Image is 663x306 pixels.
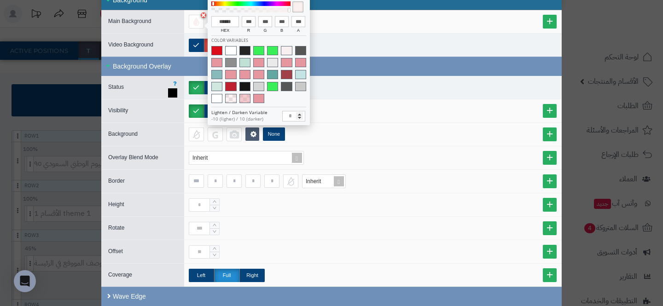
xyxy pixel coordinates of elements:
[108,154,158,161] span: Overlay Blend Mode
[210,205,219,211] span: Decrease Value
[210,252,219,258] span: Decrease Value
[263,127,285,141] label: None
[108,178,125,184] span: Border
[108,201,124,208] span: Height
[210,199,219,205] span: Increase Value
[306,178,321,185] span: Inherit
[210,222,219,229] span: Increase Value
[258,27,272,36] span: g
[210,228,219,235] span: Decrease Value
[275,27,289,36] span: b
[210,246,219,252] span: Increase Value
[214,269,239,282] label: Full
[108,107,128,114] span: Visibility
[101,57,562,76] div: Background Overlay
[108,131,138,137] span: Background
[211,27,239,36] span: hex
[108,271,132,278] span: Coverage
[189,269,214,282] label: Left
[242,27,256,36] span: r
[108,18,151,24] span: Main Background
[239,269,265,282] label: Right
[108,248,123,254] span: Offset
[108,41,153,48] span: Video Background
[14,270,36,292] div: Open Intercom Messenger
[192,155,208,161] span: Inherit
[291,27,305,36] span: a
[108,84,124,90] span: Status
[101,287,562,306] div: Wave Edge
[108,225,124,231] span: Rotate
